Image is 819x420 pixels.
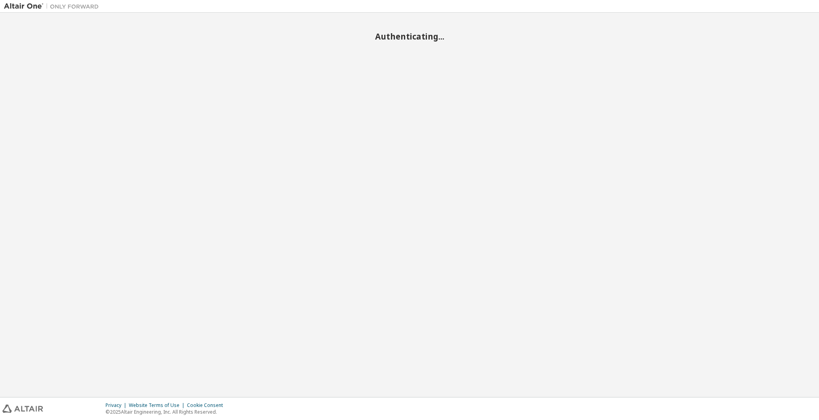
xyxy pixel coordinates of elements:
img: Altair One [4,2,103,10]
p: © 2025 Altair Engineering, Inc. All Rights Reserved. [106,409,228,415]
div: Privacy [106,402,129,409]
img: altair_logo.svg [2,405,43,413]
div: Website Terms of Use [129,402,187,409]
h2: Authenticating... [4,31,815,42]
div: Cookie Consent [187,402,228,409]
